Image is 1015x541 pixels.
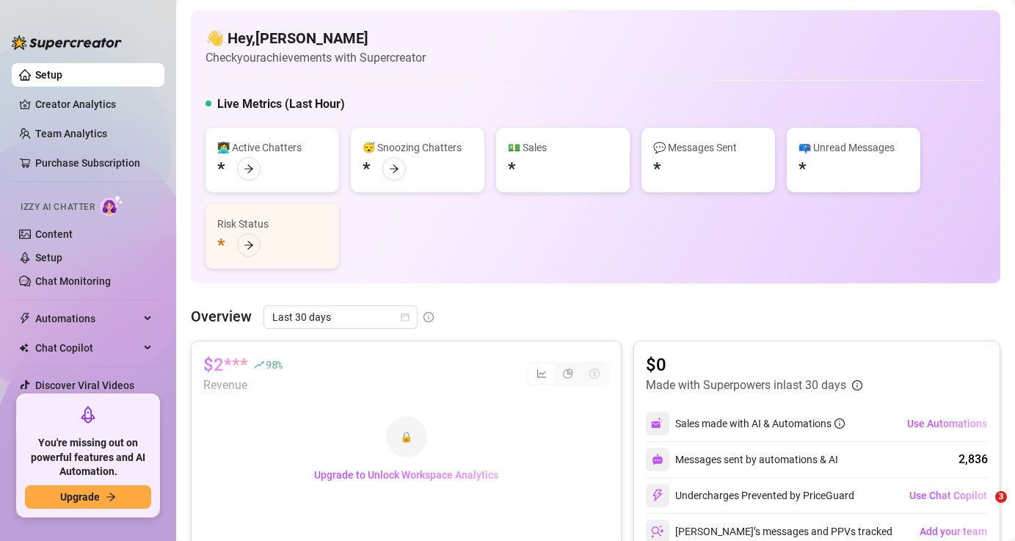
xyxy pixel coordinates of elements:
[646,484,854,507] div: Undercharges Prevented by PriceGuard
[995,491,1007,503] span: 3
[852,380,862,391] span: info-circle
[314,469,498,481] span: Upgrade to Unlock Workspace Analytics
[675,415,845,432] div: Sales made with AI & Automations
[302,463,510,487] button: Upgrade to Unlock Workspace Analytics
[217,95,345,113] h5: Live Metrics (Last Hour)
[646,377,846,394] article: Made with Superpowers in last 30 days
[651,525,664,538] img: svg%3e
[35,151,153,175] a: Purchase Subscription
[35,307,139,330] span: Automations
[909,490,987,501] span: Use Chat Copilot
[35,380,134,391] a: Discover Viral Videos
[423,312,434,322] span: info-circle
[834,418,845,429] span: info-circle
[35,228,73,240] a: Content
[35,128,107,139] a: Team Analytics
[401,313,410,322] span: calendar
[12,35,122,50] img: logo-BBDzfeDw.svg
[35,69,62,81] a: Setup
[106,492,116,502] span: arrow-right
[25,485,151,509] button: Upgradearrow-right
[653,139,763,156] div: 💬 Messages Sent
[25,436,151,479] span: You're missing out on powerful features and AI Automation.
[35,275,111,287] a: Chat Monitoring
[651,417,664,430] img: svg%3e
[19,343,29,353] img: Chat Copilot
[60,491,100,503] span: Upgrade
[19,313,31,324] span: thunderbolt
[907,418,987,429] span: Use Automations
[646,353,862,377] article: $0
[79,406,97,424] span: rocket
[272,306,409,328] span: Last 30 days
[389,164,399,174] span: arrow-right
[35,92,153,116] a: Creator Analytics
[363,139,473,156] div: 😴 Snoozing Chatters
[21,200,95,214] span: Izzy AI Chatter
[205,28,426,48] h4: 👋 Hey, [PERSON_NAME]
[35,336,139,360] span: Chat Copilot
[386,416,427,457] div: 🔒
[651,489,664,502] img: svg%3e
[909,484,988,507] button: Use Chat Copilot
[244,240,254,250] span: arrow-right
[798,139,909,156] div: 📪 Unread Messages
[646,448,838,471] div: Messages sent by automations & AI
[508,139,618,156] div: 💵 Sales
[920,526,987,537] span: Add your team
[217,139,327,156] div: 👩‍💻 Active Chatters
[906,412,988,435] button: Use Automations
[191,305,252,327] article: Overview
[965,491,1000,526] iframe: Intercom live chat
[35,252,62,264] a: Setup
[217,216,327,232] div: Risk Status
[101,195,123,216] img: AI Chatter
[244,164,254,174] span: arrow-right
[958,451,988,468] div: 2,836
[652,454,663,465] img: svg%3e
[205,48,426,67] article: Check your achievements with Supercreator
